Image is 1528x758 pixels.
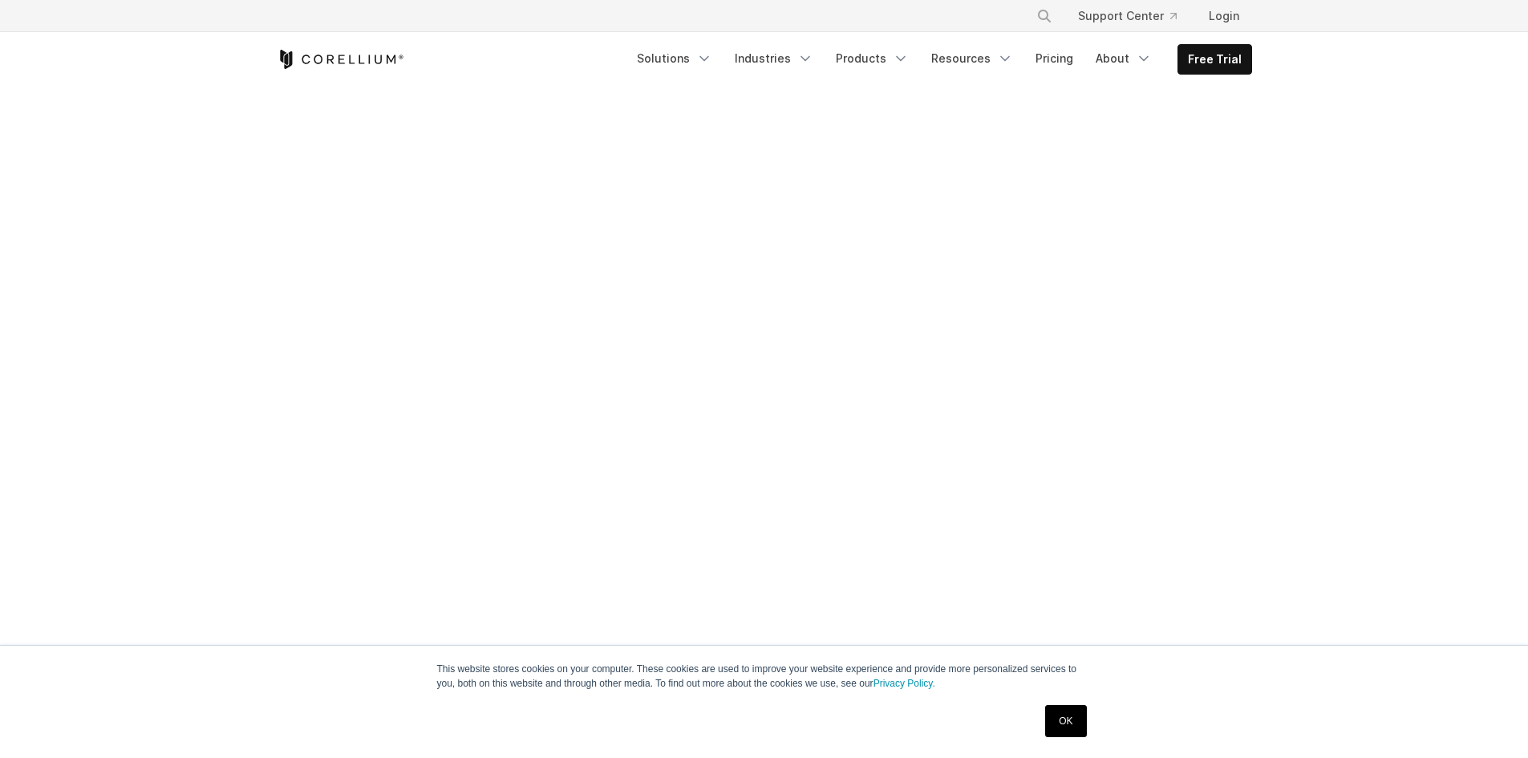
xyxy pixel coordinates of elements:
a: Solutions [627,44,722,73]
a: About [1086,44,1161,73]
a: Login [1196,2,1252,30]
a: Resources [922,44,1023,73]
a: Pricing [1026,44,1083,73]
a: Corellium Home [277,50,404,69]
a: Free Trial [1178,45,1251,74]
a: Products [826,44,918,73]
a: Privacy Policy. [873,678,935,689]
div: Navigation Menu [1017,2,1252,30]
a: Industries [725,44,823,73]
button: Search [1030,2,1059,30]
div: Navigation Menu [627,44,1252,75]
a: Support Center [1065,2,1190,30]
a: OK [1045,705,1086,737]
p: This website stores cookies on your computer. These cookies are used to improve your website expe... [437,662,1092,691]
